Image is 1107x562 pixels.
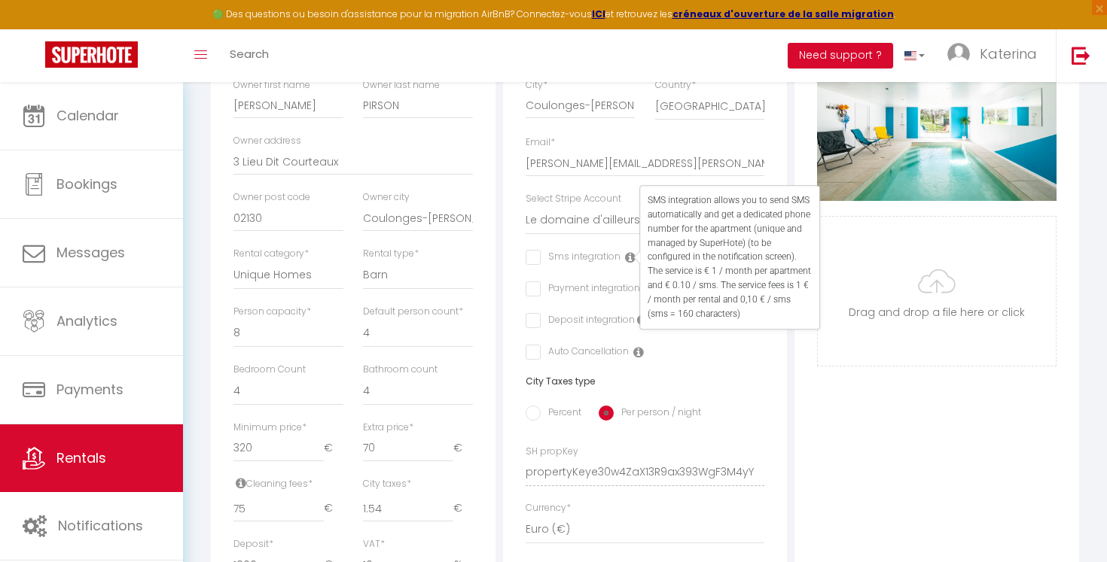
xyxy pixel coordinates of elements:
[233,305,311,319] label: Person capacity
[947,43,970,65] img: ...
[363,537,385,551] label: VAT
[980,44,1037,63] span: Katerina
[936,29,1056,82] a: ... Katerina
[233,190,310,205] label: Owner post code
[541,406,581,422] label: Percent
[233,537,273,551] label: Deposit
[526,445,578,459] label: SH propKey
[541,281,640,298] label: Payment integration
[233,247,309,261] label: Rental category
[56,448,106,467] span: Rentals
[788,43,893,68] button: Need support ?
[233,477,313,491] label: Cleaning fees
[363,247,419,261] label: Rental type
[45,41,138,68] img: Super Booking
[363,477,411,491] label: City taxes
[233,134,301,148] label: Owner address
[640,186,819,329] div: SMS integration allows you to send SMS automatically and get a dedicated phone number for the apa...
[363,305,463,319] label: Default person count
[56,243,125,262] span: Messages
[614,406,701,422] label: Per person / night
[363,190,410,205] label: Owner city
[56,311,117,330] span: Analytics
[12,6,57,51] button: Ouvrir le widget de chat LiveChat
[233,421,306,435] label: Minimum price
[1043,494,1096,551] iframe: Chat
[526,501,571,515] label: Currency
[655,78,696,93] label: Country
[526,376,765,387] h6: City Taxes type
[1072,46,1090,65] img: logout
[56,106,119,125] span: Calendar
[233,78,310,93] label: Owner first name
[56,380,124,399] span: Payments
[592,8,605,20] a: ICI
[56,175,117,193] span: Bookings
[672,8,894,20] a: créneaux d'ouverture de la salle migration
[324,495,343,522] span: €
[218,29,280,82] a: Search
[453,495,473,522] span: €
[324,435,343,462] span: €
[526,135,555,150] label: Email
[363,421,413,435] label: Extra price
[526,78,547,93] label: City
[526,192,621,206] label: Select Stripe Account
[363,363,438,377] label: Bathroom count
[230,46,269,62] span: Search
[363,78,440,93] label: Owner last name
[58,516,143,535] span: Notifications
[233,363,306,377] label: Bedroom Count
[541,313,635,330] label: Deposit integration
[453,435,473,462] span: €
